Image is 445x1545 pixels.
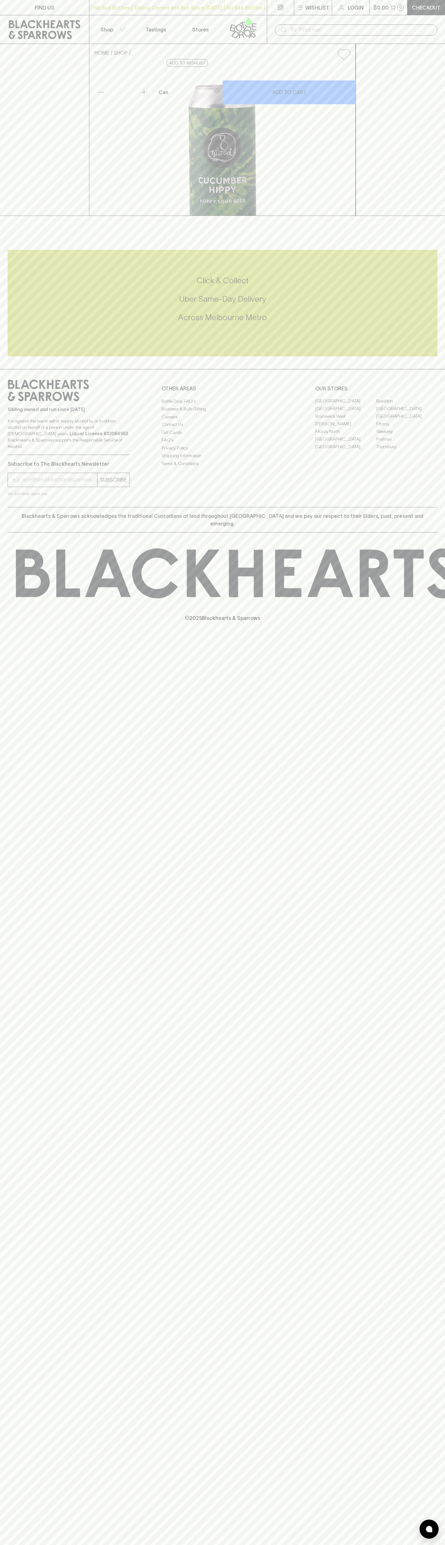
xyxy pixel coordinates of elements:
p: We will never spam you [8,491,130,497]
a: SHOP [114,50,128,56]
a: [GEOGRAPHIC_DATA] [315,443,376,451]
a: Geelong [376,428,437,436]
a: [PERSON_NAME] [315,420,376,428]
a: Gift Cards [162,429,284,436]
input: Try "Pinot noir" [290,25,432,35]
a: [GEOGRAPHIC_DATA] [315,405,376,413]
a: Thornbury [376,443,437,451]
p: Login [348,4,364,11]
p: SUBSCRIBE [100,476,127,484]
p: Blackhearts & Sparrows acknowledges the traditional Custodians of land throughout [GEOGRAPHIC_DAT... [12,512,433,527]
p: Can [158,88,168,96]
h5: Click & Collect [8,275,437,286]
p: $0.00 [373,4,389,11]
p: 0 [399,6,402,9]
img: bubble-icon [426,1526,432,1532]
a: Fitzroy North [315,428,376,436]
h5: Uber Same-Day Delivery [8,294,437,304]
p: Wishlist [305,4,330,11]
a: Business & Bulk Gifting [162,405,284,413]
p: Sibling owned and run since [DATE] [8,406,130,413]
img: 50504.png [89,65,355,216]
a: HOME [94,50,109,56]
a: Privacy Policy [162,444,284,452]
h5: Across Melbourne Metro [8,312,437,323]
p: Checkout [412,4,441,11]
div: Call to action block [8,250,437,356]
a: Fitzroy [376,420,437,428]
a: [GEOGRAPHIC_DATA] [315,397,376,405]
p: Stores [192,26,209,33]
a: Prahran [376,436,437,443]
a: Tastings [134,15,178,44]
a: Braddon [376,397,437,405]
strong: Liquor License #32064953 [70,431,128,436]
a: FAQ's [162,436,284,444]
a: Careers [162,413,284,421]
p: Tastings [146,26,166,33]
p: FIND US [35,4,54,11]
p: It is against the law to sell or supply alcohol to, or to obtain alcohol on behalf of a person un... [8,418,130,450]
p: OUR STORES [315,385,437,392]
a: Brunswick West [315,413,376,420]
button: Shop [89,15,134,44]
a: [GEOGRAPHIC_DATA] [376,405,437,413]
a: [GEOGRAPHIC_DATA] [376,413,437,420]
div: Can [156,86,222,99]
button: Add to wishlist [166,59,208,67]
button: Add to wishlist [335,46,353,63]
a: [GEOGRAPHIC_DATA] [315,436,376,443]
p: ADD TO CART [272,88,306,96]
button: SUBSCRIBE [98,473,129,487]
a: Bottle Drop FAQ's [162,397,284,405]
a: Terms & Conditions [162,460,284,467]
p: OTHER AREAS [162,385,284,392]
button: ADD TO CART [223,80,356,104]
a: Stores [178,15,223,44]
a: Contact Us [162,421,284,429]
input: e.g. jane@blackheartsandsparrows.com.au [13,475,97,485]
p: Subscribe to The Blackhearts Newsletter [8,460,130,468]
a: Shipping Information [162,452,284,460]
p: Shop [101,26,113,33]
